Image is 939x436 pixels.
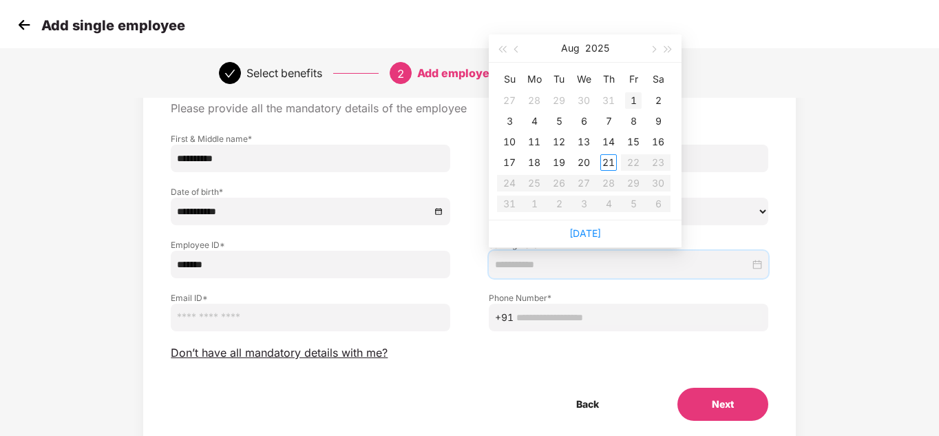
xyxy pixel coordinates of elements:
[501,113,518,129] div: 3
[497,132,522,152] td: 2025-08-10
[526,154,542,171] div: 18
[417,62,536,84] div: Add employee details
[576,134,592,150] div: 13
[569,227,601,239] a: [DATE]
[497,152,522,173] td: 2025-08-17
[171,133,450,145] label: First & Middle name
[621,111,646,132] td: 2025-08-08
[600,92,617,109] div: 31
[171,239,450,251] label: Employee ID
[576,92,592,109] div: 30
[522,111,547,132] td: 2025-08-04
[571,68,596,90] th: We
[41,17,185,34] p: Add single employee
[621,68,646,90] th: Fr
[621,90,646,111] td: 2025-08-01
[522,68,547,90] th: Mo
[495,310,514,325] span: +91
[497,68,522,90] th: Su
[646,90,671,111] td: 2025-08-02
[596,152,621,173] td: 2025-08-21
[585,34,609,62] button: 2025
[561,34,580,62] button: Aug
[397,67,404,81] span: 2
[171,186,450,198] label: Date of birth
[576,113,592,129] div: 6
[646,132,671,152] td: 2025-08-16
[625,113,642,129] div: 8
[542,388,633,421] button: Back
[526,113,542,129] div: 4
[576,154,592,171] div: 20
[501,134,518,150] div: 10
[650,92,666,109] div: 2
[522,132,547,152] td: 2025-08-11
[571,132,596,152] td: 2025-08-13
[625,92,642,109] div: 1
[547,90,571,111] td: 2025-07-29
[171,101,768,116] p: Please provide all the mandatory details of the employee
[551,92,567,109] div: 29
[526,92,542,109] div: 28
[526,134,542,150] div: 11
[171,292,450,304] label: Email ID
[596,111,621,132] td: 2025-08-07
[547,111,571,132] td: 2025-08-05
[596,68,621,90] th: Th
[571,90,596,111] td: 2025-07-30
[600,134,617,150] div: 14
[650,113,666,129] div: 9
[501,92,518,109] div: 27
[571,152,596,173] td: 2025-08-20
[551,134,567,150] div: 12
[600,154,617,171] div: 21
[501,154,518,171] div: 17
[596,132,621,152] td: 2025-08-14
[646,68,671,90] th: Sa
[497,111,522,132] td: 2025-08-03
[547,152,571,173] td: 2025-08-19
[246,62,322,84] div: Select benefits
[522,152,547,173] td: 2025-08-18
[489,292,768,304] label: Phone Number
[551,113,567,129] div: 5
[171,346,388,360] span: Don’t have all mandatory details with me?
[571,111,596,132] td: 2025-08-06
[625,134,642,150] div: 15
[522,90,547,111] td: 2025-07-28
[224,68,235,79] span: check
[677,388,768,421] button: Next
[621,132,646,152] td: 2025-08-15
[551,154,567,171] div: 19
[547,132,571,152] td: 2025-08-12
[650,134,666,150] div: 16
[646,111,671,132] td: 2025-08-09
[497,90,522,111] td: 2025-07-27
[547,68,571,90] th: Tu
[600,113,617,129] div: 7
[14,14,34,35] img: svg+xml;base64,PHN2ZyB4bWxucz0iaHR0cDovL3d3dy53My5vcmcvMjAwMC9zdmciIHdpZHRoPSIzMCIgaGVpZ2h0PSIzMC...
[596,90,621,111] td: 2025-07-31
